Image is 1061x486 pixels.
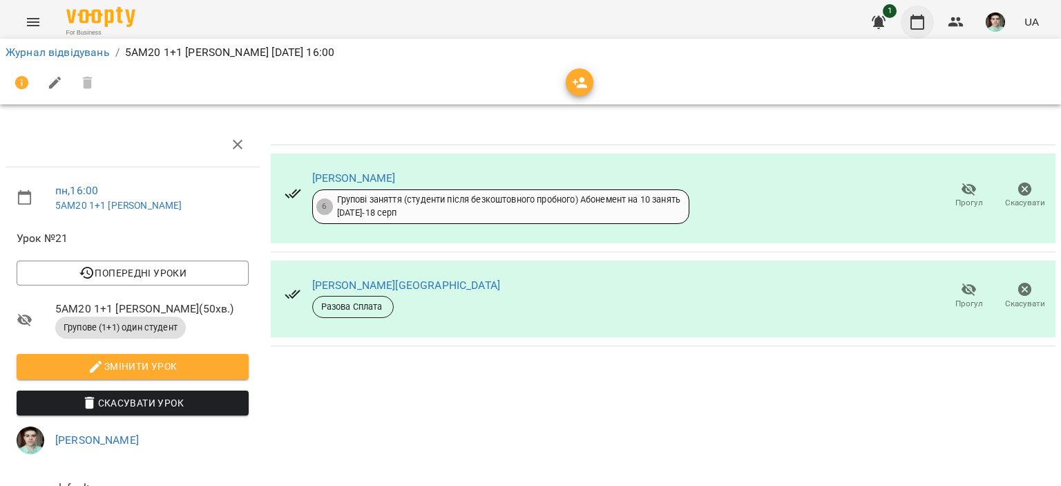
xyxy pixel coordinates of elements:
[17,6,50,39] button: Menu
[17,427,44,454] img: 8482cb4e613eaef2b7d25a10e2b5d949.jpg
[1024,15,1039,29] span: UA
[955,197,983,209] span: Прогул
[1005,298,1045,310] span: Скасувати
[66,7,135,27] img: Voopty Logo
[17,391,249,415] button: Скасувати Урок
[313,301,393,313] span: Разова Сплата
[1019,9,1044,35] button: UA
[115,44,120,61] li: /
[6,46,110,59] a: Журнал відвідувань
[28,395,238,411] span: Скасувати Урок
[312,171,396,185] a: [PERSON_NAME]
[986,12,1005,32] img: 8482cb4e613eaef2b7d25a10e2b5d949.jpg
[955,298,983,310] span: Прогул
[125,44,334,61] p: 5АМ20 1+1 [PERSON_NAME] [DATE] 16:00
[6,44,1055,61] nav: breadcrumb
[55,200,182,211] a: 5АМ20 1+1 [PERSON_NAME]
[55,433,139,447] a: [PERSON_NAME]
[337,194,681,219] div: Групові заняття (студенти після безкоштовного пробного) Абонемент на 10 занять [DATE] - 18 серп
[55,301,249,317] span: 5АМ20 1+1 [PERSON_NAME] ( 50 хв. )
[312,279,500,292] a: [PERSON_NAME][GEOGRAPHIC_DATA]
[66,28,135,37] span: For Business
[28,358,238,375] span: Змінити урок
[17,261,249,286] button: Попередні уроки
[941,176,997,215] button: Прогул
[883,4,897,18] span: 1
[55,321,186,334] span: Групове (1+1) один студент
[997,176,1053,215] button: Скасувати
[1005,197,1045,209] span: Скасувати
[17,230,249,247] span: Урок №21
[941,277,997,315] button: Прогул
[28,265,238,281] span: Попередні уроки
[316,198,333,215] div: 6
[55,184,98,197] a: пн , 16:00
[17,354,249,379] button: Змінити урок
[997,277,1053,315] button: Скасувати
